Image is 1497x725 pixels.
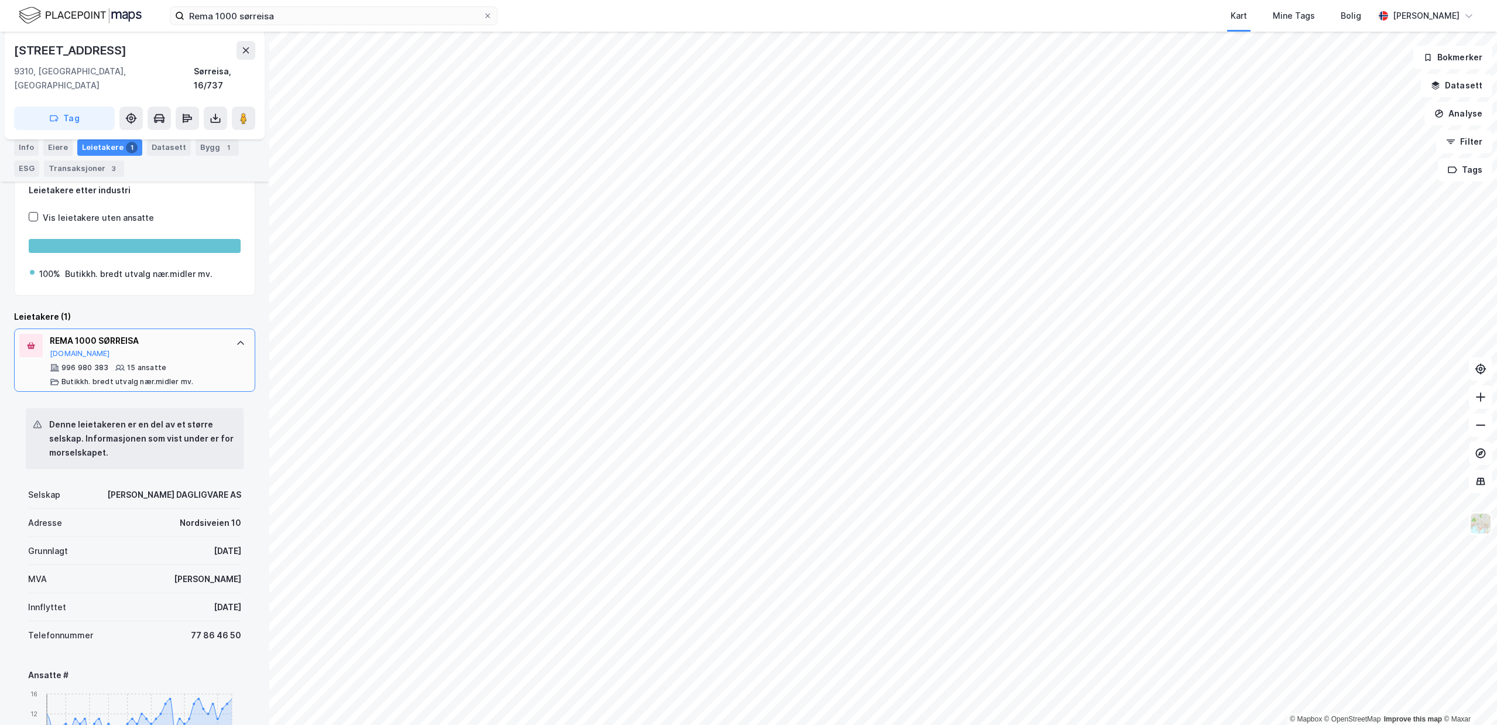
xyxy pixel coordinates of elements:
[194,64,255,93] div: Sørreisa, 16/737
[191,628,241,642] div: 77 86 46 50
[65,267,213,281] div: Butikkh. bredt utvalg nær.midler mv.
[30,690,37,697] tspan: 16
[19,5,142,26] img: logo.f888ab2527a4732fd821a326f86c7f29.svg
[28,544,68,558] div: Grunnlagt
[50,334,224,348] div: REMA 1000 SØRREISA
[1421,74,1492,97] button: Datasett
[1231,9,1247,23] div: Kart
[14,310,255,324] div: Leietakere (1)
[28,668,241,682] div: Ansatte #
[14,107,115,130] button: Tag
[28,572,47,586] div: MVA
[43,211,154,225] div: Vis leietakere uten ansatte
[1324,715,1381,723] a: OpenStreetMap
[50,349,110,358] button: [DOMAIN_NAME]
[1290,715,1322,723] a: Mapbox
[28,600,66,614] div: Innflyttet
[127,363,166,372] div: 15 ansatte
[126,142,138,153] div: 1
[1341,9,1361,23] div: Bolig
[44,160,124,177] div: Transaksjoner
[14,139,39,156] div: Info
[107,488,241,502] div: [PERSON_NAME] DAGLIGVARE AS
[61,363,108,372] div: 996 980 383
[28,628,93,642] div: Telefonnummer
[196,139,239,156] div: Bygg
[29,183,241,197] div: Leietakere etter industri
[214,600,241,614] div: [DATE]
[1413,46,1492,69] button: Bokmerker
[1384,715,1442,723] a: Improve this map
[180,516,241,530] div: Nordsiveien 10
[1438,158,1492,182] button: Tags
[49,418,234,460] div: Denne leietakeren er en del av et større selskap. Informasjonen som vist under er for morselskapet.
[14,160,39,177] div: ESG
[14,64,194,93] div: 9310, [GEOGRAPHIC_DATA], [GEOGRAPHIC_DATA]
[214,544,241,558] div: [DATE]
[108,163,119,175] div: 3
[147,139,191,156] div: Datasett
[1469,512,1492,535] img: Z
[1273,9,1315,23] div: Mine Tags
[1424,102,1492,125] button: Analyse
[1438,669,1497,725] iframe: Chat Widget
[1438,669,1497,725] div: Kontrollprogram for chat
[174,572,241,586] div: [PERSON_NAME]
[1393,9,1460,23] div: [PERSON_NAME]
[43,139,73,156] div: Eiere
[28,516,62,530] div: Adresse
[1436,130,1492,153] button: Filter
[28,488,60,502] div: Selskap
[14,41,129,60] div: [STREET_ADDRESS]
[30,710,37,717] tspan: 12
[77,139,142,156] div: Leietakere
[39,267,60,281] div: 100%
[61,377,193,387] div: Butikkh. bredt utvalg nær.midler mv.
[222,142,234,153] div: 1
[184,7,483,25] input: Søk på adresse, matrikkel, gårdeiere, leietakere eller personer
